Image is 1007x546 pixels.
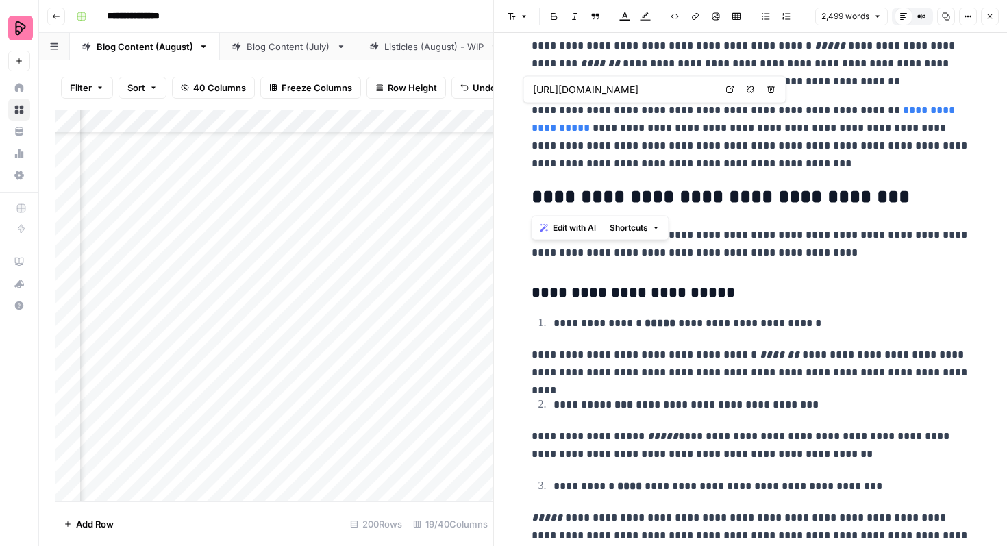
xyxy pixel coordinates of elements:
a: Settings [8,164,30,186]
div: What's new? [9,273,29,294]
span: Row Height [388,81,437,95]
div: Blog Content (July) [247,40,331,53]
button: Help + Support [8,295,30,317]
div: 19/40 Columns [408,513,493,535]
button: Shortcuts [604,219,666,237]
button: Edit with AI [535,219,601,237]
span: 40 Columns [193,81,246,95]
a: Blog Content (July) [220,33,358,60]
a: Usage [8,142,30,164]
button: Filter [61,77,113,99]
button: Freeze Columns [260,77,361,99]
a: Your Data [8,121,30,142]
button: What's new? [8,273,30,295]
a: Home [8,77,30,99]
span: 2,499 words [821,10,869,23]
div: 200 Rows [345,513,408,535]
span: Filter [70,81,92,95]
button: Add Row [55,513,122,535]
span: Freeze Columns [282,81,352,95]
button: Sort [119,77,166,99]
button: Row Height [366,77,446,99]
button: 2,499 words [815,8,888,25]
span: Undo [473,81,496,95]
a: AirOps Academy [8,251,30,273]
span: Shortcuts [610,222,648,234]
img: Preply Logo [8,16,33,40]
span: Add Row [76,517,114,531]
button: Workspace: Preply [8,11,30,45]
div: Blog Content (August) [97,40,193,53]
span: Edit with AI [553,222,596,234]
a: Blog Content (August) [70,33,220,60]
div: Listicles (August) - WIP [384,40,484,53]
a: Listicles (August) - WIP [358,33,511,60]
button: Undo [451,77,505,99]
button: 40 Columns [172,77,255,99]
span: Sort [127,81,145,95]
a: Browse [8,99,30,121]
